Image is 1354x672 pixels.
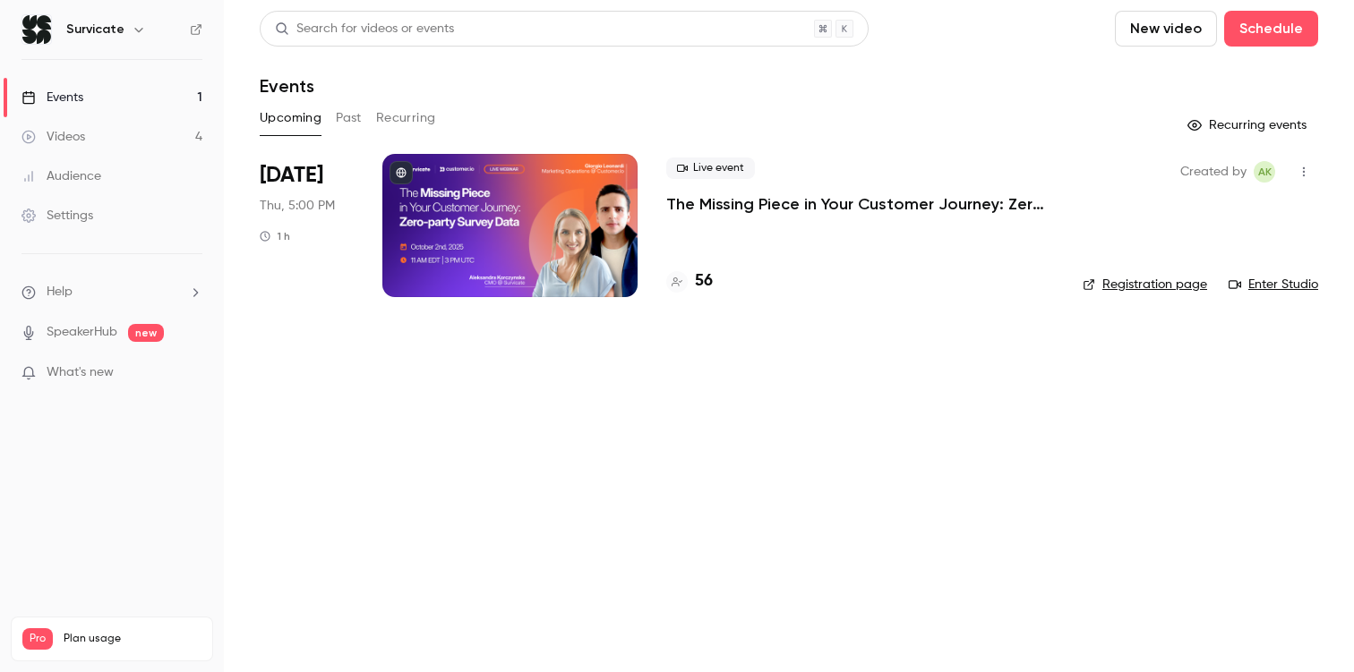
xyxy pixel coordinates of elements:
div: Oct 2 Thu, 11:00 AM (America/New York) [260,154,354,297]
button: Recurring events [1179,111,1318,140]
a: 56 [666,269,713,293]
div: Videos [21,128,85,146]
button: New video [1115,11,1217,47]
a: Registration page [1083,276,1207,293]
img: Survicate [22,15,51,44]
span: Help [47,283,73,302]
div: Audience [21,167,101,185]
a: The Missing Piece in Your Customer Journey: Zero-party Survey Data [666,193,1054,215]
button: Upcoming [260,104,321,132]
span: AK [1258,161,1272,183]
span: [DATE] [260,161,323,190]
span: Created by [1180,161,1247,183]
button: Schedule [1224,11,1318,47]
a: Enter Studio [1229,276,1318,293]
h4: 56 [695,269,713,293]
button: Past [336,104,362,132]
span: What's new [47,363,114,382]
li: help-dropdown-opener [21,283,202,302]
div: 1 h [260,229,290,243]
h6: Survicate [66,21,124,38]
span: Thu, 5:00 PM [260,197,335,215]
div: Search for videos or events [275,20,454,38]
button: Recurring [376,104,436,132]
h1: Events [260,75,314,97]
span: Live event [666,157,755,179]
div: Settings [21,207,93,225]
span: Plan usage [64,632,201,646]
span: new [128,324,164,342]
div: Events [21,89,83,106]
span: Aleksandra Korczyńska [1254,161,1275,183]
a: SpeakerHub [47,323,117,342]
span: Pro [22,628,53,650]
